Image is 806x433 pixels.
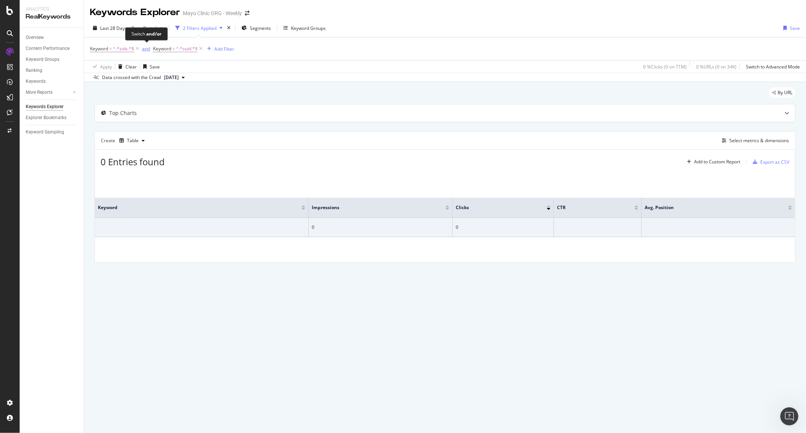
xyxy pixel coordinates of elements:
[250,25,271,31] span: Segments
[172,22,226,34] button: 2 Filters Applied
[214,46,234,52] div: Add Filter
[101,135,148,147] div: Create
[115,61,137,73] button: Clear
[280,22,329,34] button: Keyword Groups
[26,88,53,96] div: More Reports
[113,43,134,54] span: ^.*sids.*$
[26,67,42,74] div: Ranking
[760,159,789,165] div: Export as CSV
[456,204,535,211] span: Clicks
[291,25,326,31] div: Keyword Groups
[142,45,150,52] button: and
[245,11,249,16] div: arrow-right-arrow-left
[26,88,71,96] a: More Reports
[100,64,112,70] div: Apply
[780,22,800,34] button: Save
[100,25,127,31] span: Last 28 Days
[183,25,217,31] div: 2 Filters Applied
[131,31,161,37] div: Switch
[140,61,160,73] button: Save
[26,103,63,111] div: Keywords Explorer
[153,45,171,52] span: Keyword
[780,407,798,425] iframe: Intercom live chat
[102,74,161,81] div: Data crossed with the Crawl
[164,74,179,81] span: 2025 Aug. 6th
[26,67,78,74] a: Ranking
[719,136,789,145] button: Select metrics & dimensions
[26,78,46,85] div: Keywords
[90,45,108,52] span: Keyword
[127,25,157,31] span: vs Prev. Period
[645,204,777,211] span: Avg. Position
[643,64,687,70] div: 0 % Clicks ( 0 on 71M )
[90,61,112,73] button: Apply
[183,9,242,17] div: Mayo Clinic ORG - Weekly
[696,64,736,70] div: 0 % URLs ( 0 on 34K )
[90,22,166,34] button: Last 28 DaysvsPrev. Period
[26,45,70,53] div: Content Performance
[26,114,78,122] a: Explorer Bookmarks
[26,34,78,42] a: Overview
[204,44,234,53] button: Add Filter
[26,78,78,85] a: Keywords
[26,56,78,64] a: Keyword Groups
[101,155,165,168] span: 0 Entries found
[694,160,740,164] div: Add to Custom Report
[746,64,800,70] div: Switch to Advanced Mode
[26,128,78,136] a: Keyword Sampling
[98,204,290,211] span: Keyword
[790,25,800,31] div: Save
[769,87,795,98] div: legacy label
[26,103,78,111] a: Keywords Explorer
[127,138,139,143] div: Table
[312,224,449,231] div: 0
[743,61,800,73] button: Switch to Advanced Mode
[176,43,198,54] span: ^.*suid.*$
[729,137,789,144] div: Select metrics & dimensions
[116,135,148,147] button: Table
[109,109,137,117] div: Top Charts
[109,45,112,52] span: =
[26,114,67,122] div: Explorer Bookmarks
[146,31,161,37] div: and/or
[125,64,137,70] div: Clear
[26,12,77,21] div: RealKeywords
[26,6,77,12] div: Analytics
[26,45,78,53] a: Content Performance
[312,204,434,211] span: Impressions
[226,24,232,32] div: times
[150,64,160,70] div: Save
[26,34,44,42] div: Overview
[750,156,789,168] button: Export as CSV
[26,56,59,64] div: Keyword Groups
[26,128,64,136] div: Keyword Sampling
[90,6,180,19] div: Keywords Explorer
[456,224,551,231] div: 0
[172,45,175,52] span: =
[238,22,274,34] button: Segments
[778,90,792,95] span: By URL
[684,156,740,168] button: Add to Custom Report
[161,73,188,82] button: [DATE]
[557,204,623,211] span: CTR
